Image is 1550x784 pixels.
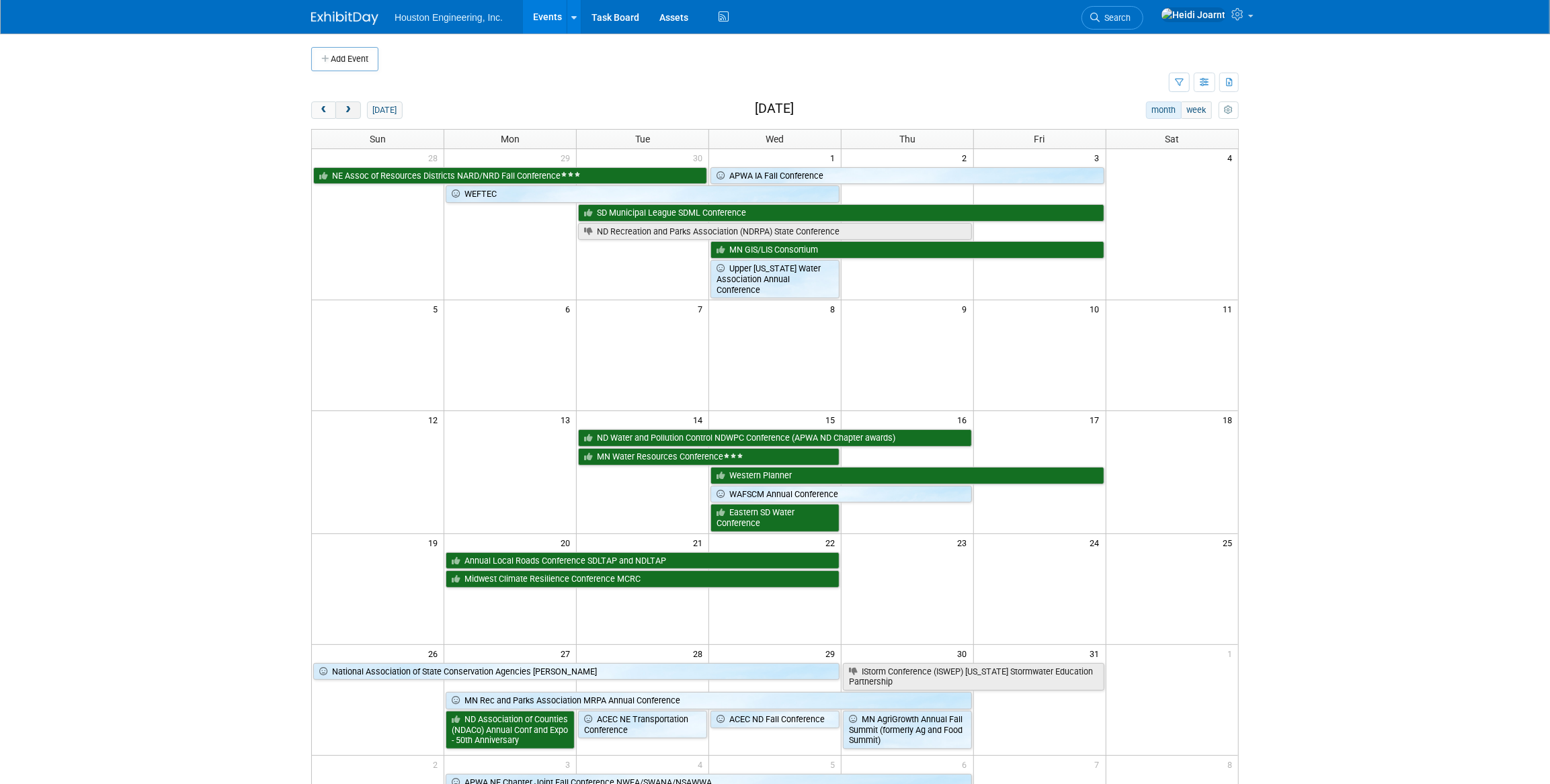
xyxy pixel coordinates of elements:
span: 11 [1221,300,1238,317]
span: Thu [899,134,915,144]
span: 2 [432,756,444,773]
span: 4 [696,756,708,773]
button: next [335,101,360,119]
a: Midwest Climate Resilience Conference MCRC [446,570,840,588]
span: 12 [427,411,444,428]
button: month [1146,101,1182,119]
a: MN Rec and Parks Association MRPA Annual Conference [446,692,971,709]
span: Wed [766,134,784,144]
a: Annual Local Roads Conference SDLTAP and NDLTAP [446,552,840,570]
a: WEFTEC [446,185,840,203]
a: APWA IA Fall Conference [710,167,1104,185]
span: 25 [1221,534,1238,551]
span: 14 [692,411,708,428]
a: IStorm Conference (ISWEP) [US_STATE] Stormwater Education Partnership [843,663,1104,691]
span: 27 [559,645,576,662]
a: ND Recreation and Parks Association (NDRPA) State Conference [578,223,972,241]
span: Tue [635,134,650,144]
span: 7 [1094,756,1106,773]
img: ExhibitDay [311,11,378,25]
span: Sun [370,134,386,144]
span: Search [1100,13,1131,23]
a: ND Water and Pollution Control NDWPC Conference (APWA ND Chapter awards) [578,429,972,447]
span: Fri [1034,134,1045,144]
span: 23 [956,534,973,551]
a: National Association of State Conservation Agencies [PERSON_NAME] [313,663,840,681]
span: 10 [1089,300,1106,317]
span: 8 [1226,756,1238,773]
span: 30 [956,645,973,662]
span: 30 [692,149,708,166]
a: ACEC ND Fall Conference [710,711,840,728]
button: week [1181,101,1212,119]
span: 8 [829,300,841,317]
span: 31 [1089,645,1106,662]
button: prev [311,101,336,119]
span: 4 [1226,149,1238,166]
img: Heidi Joarnt [1161,7,1226,22]
a: MN Water Resources Conference [578,448,840,466]
span: 22 [824,534,841,551]
span: 9 [961,300,973,317]
span: 3 [564,756,576,773]
span: 17 [1089,411,1106,428]
span: 3 [1094,149,1106,166]
a: MN AgriGrowth Annual Fall Summit (formerly Ag and Food Summit) [843,711,972,749]
h2: [DATE] [755,101,794,116]
a: Eastern SD Water Conference [710,504,840,531]
a: Upper [US_STATE] Water Association Annual Conference [710,260,840,298]
span: 5 [432,300,444,317]
i: Personalize Calendar [1224,106,1233,115]
span: 6 [961,756,973,773]
button: myCustomButton [1219,101,1239,119]
a: WAFSCM Annual Conference [710,486,972,503]
span: 21 [692,534,708,551]
a: Search [1082,6,1143,30]
button: Add Event [311,47,378,71]
button: [DATE] [367,101,403,119]
span: 1 [1226,645,1238,662]
a: NE Assoc of Resources Districts NARD/NRD Fall Conference [313,167,707,185]
a: Western Planner [710,467,1104,484]
span: 26 [427,645,444,662]
span: 13 [559,411,576,428]
span: 20 [559,534,576,551]
span: 7 [696,300,708,317]
span: 6 [564,300,576,317]
span: 29 [559,149,576,166]
a: SD Municipal League SDML Conference [578,204,1104,222]
span: 16 [956,411,973,428]
span: 29 [824,645,841,662]
span: Houston Engineering, Inc. [395,12,503,23]
span: 5 [829,756,841,773]
span: Sat [1165,134,1179,144]
span: 19 [427,534,444,551]
a: ACEC NE Transportation Conference [578,711,707,738]
span: Mon [501,134,520,144]
a: ND Association of Counties (NDACo) Annual Conf and Expo - 50th Anniversary [446,711,575,749]
span: 18 [1221,411,1238,428]
span: 28 [692,645,708,662]
a: MN GIS/LIS Consortium [710,241,1104,259]
span: 15 [824,411,841,428]
span: 28 [427,149,444,166]
span: 2 [961,149,973,166]
span: 1 [829,149,841,166]
span: 24 [1089,534,1106,551]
